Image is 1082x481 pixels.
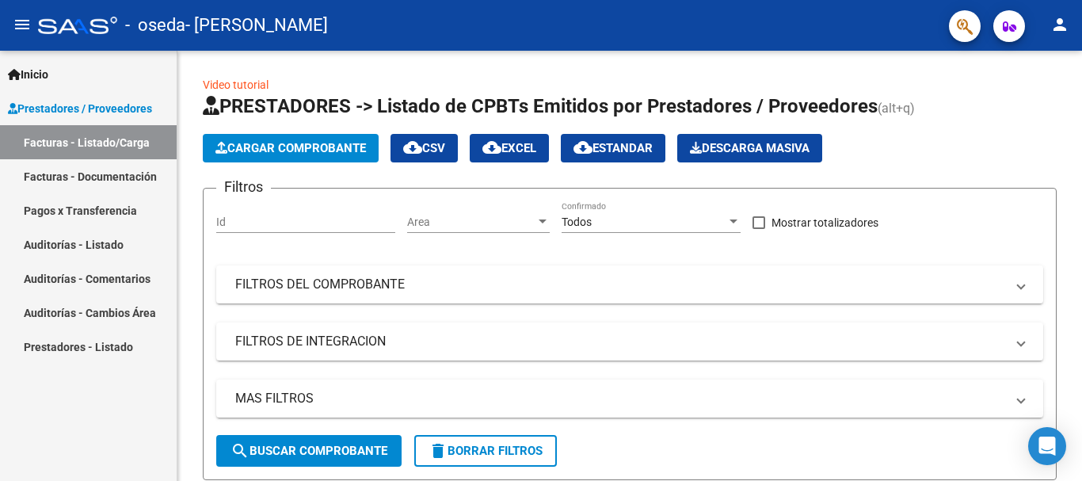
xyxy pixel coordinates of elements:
[470,134,549,162] button: EXCEL
[8,100,152,117] span: Prestadores / Proveedores
[8,66,48,83] span: Inicio
[203,95,878,117] span: PRESTADORES -> Listado de CPBTs Emitidos por Prestadores / Proveedores
[230,441,250,460] mat-icon: search
[13,15,32,34] mat-icon: menu
[482,141,536,155] span: EXCEL
[429,444,543,458] span: Borrar Filtros
[216,380,1043,418] mat-expansion-panel-header: MAS FILTROS
[677,134,822,162] app-download-masive: Descarga masiva de comprobantes (adjuntos)
[230,444,387,458] span: Buscar Comprobante
[216,176,271,198] h3: Filtros
[235,390,1005,407] mat-panel-title: MAS FILTROS
[562,216,592,228] span: Todos
[1028,427,1066,465] div: Open Intercom Messenger
[429,441,448,460] mat-icon: delete
[573,141,653,155] span: Estandar
[482,138,501,157] mat-icon: cloud_download
[414,435,557,467] button: Borrar Filtros
[203,134,379,162] button: Cargar Comprobante
[185,8,328,43] span: - [PERSON_NAME]
[1050,15,1069,34] mat-icon: person
[215,141,366,155] span: Cargar Comprobante
[216,435,402,467] button: Buscar Comprobante
[878,101,915,116] span: (alt+q)
[391,134,458,162] button: CSV
[125,8,185,43] span: - oseda
[403,138,422,157] mat-icon: cloud_download
[403,141,445,155] span: CSV
[235,276,1005,293] mat-panel-title: FILTROS DEL COMPROBANTE
[690,141,810,155] span: Descarga Masiva
[407,216,535,229] span: Area
[771,213,878,232] span: Mostrar totalizadores
[573,138,592,157] mat-icon: cloud_download
[677,134,822,162] button: Descarga Masiva
[216,323,1043,361] mat-expansion-panel-header: FILTROS DE INTEGRACION
[203,78,269,91] a: Video tutorial
[216,265,1043,303] mat-expansion-panel-header: FILTROS DEL COMPROBANTE
[561,134,665,162] button: Estandar
[235,333,1005,350] mat-panel-title: FILTROS DE INTEGRACION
